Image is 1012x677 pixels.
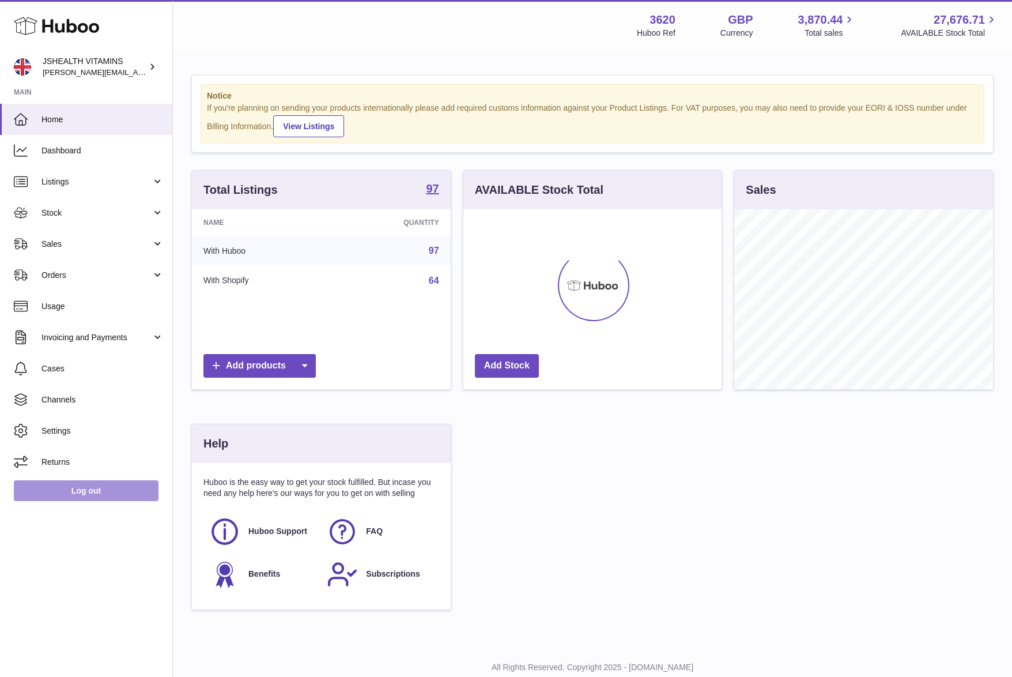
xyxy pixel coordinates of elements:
a: 27,676.71 AVAILABLE Stock Total [901,12,998,39]
h3: Help [203,436,228,452]
th: Quantity [331,209,451,236]
span: 27,676.71 [934,12,985,28]
span: Home [41,114,164,125]
span: Listings [41,176,152,187]
strong: 97 [426,183,439,194]
a: Add Stock [475,354,539,378]
span: [PERSON_NAME][EMAIL_ADDRESS][DOMAIN_NAME] [43,67,231,77]
td: With Huboo [192,236,331,266]
p: Huboo is the easy way to get your stock fulfilled. But incase you need any help here's our ways f... [203,477,439,499]
span: Sales [41,239,152,250]
span: Stock [41,208,152,219]
strong: 3620 [650,12,675,28]
a: 64 [429,276,439,285]
a: Benefits [209,559,315,590]
div: If you're planning on sending your products internationally please add required customs informati... [207,103,978,137]
th: Name [192,209,331,236]
span: Usage [41,301,164,312]
img: francesca@jshealthvitamins.com [14,58,31,76]
div: Huboo Ref [637,28,675,39]
span: Benefits [248,569,280,580]
span: Total sales [805,28,856,39]
span: FAQ [366,526,383,537]
span: 3,870.44 [798,12,843,28]
span: Returns [41,457,164,468]
span: Orders [41,270,152,281]
span: Dashboard [41,145,164,156]
strong: Notice [207,91,978,101]
h3: Total Listings [203,182,278,198]
strong: GBP [728,12,753,28]
a: 97 [429,246,439,255]
span: Settings [41,426,164,437]
span: AVAILABLE Stock Total [901,28,998,39]
a: View Listings [273,115,344,137]
p: All Rights Reserved. Copyright 2025 - [DOMAIN_NAME] [182,662,1003,673]
a: 3,870.44 Total sales [798,12,856,39]
div: Currency [720,28,753,39]
span: Cases [41,363,164,374]
h3: AVAILABLE Stock Total [475,182,603,198]
a: 97 [426,183,439,197]
h3: Sales [746,182,776,198]
span: Invoicing and Payments [41,332,152,343]
a: Subscriptions [327,559,433,590]
a: Log out [14,480,158,501]
a: FAQ [327,516,433,547]
div: JSHEALTH VITAMINS [43,56,146,78]
a: Add products [203,354,316,378]
span: Channels [41,394,164,405]
td: With Shopify [192,266,331,296]
a: Huboo Support [209,516,315,547]
span: Huboo Support [248,526,307,537]
span: Subscriptions [366,569,420,580]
